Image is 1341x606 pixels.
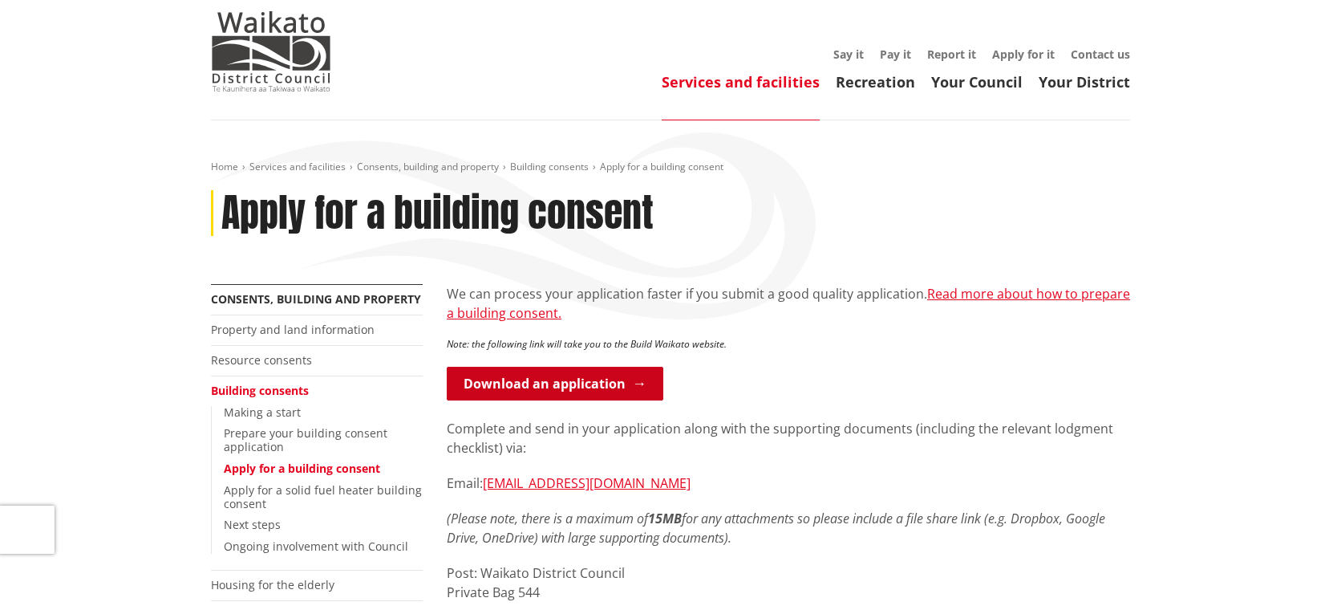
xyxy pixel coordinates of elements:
a: Read more about how to prepare a building consent. [447,285,1130,322]
a: Services and facilities [662,72,820,92]
a: Building consents [510,160,589,173]
a: Housing for the elderly [211,577,334,592]
em: Note: the following link will take you to the Build Waikato website. [447,337,727,351]
em: (Please note, there is a maximum of for any attachments so please include a file share link (e.g.... [447,510,1105,547]
a: Services and facilities [249,160,346,173]
a: Recreation [836,72,915,92]
a: Making a start [224,405,301,420]
a: [EMAIL_ADDRESS][DOMAIN_NAME] [483,474,691,492]
a: Prepare your building consent application [224,425,387,454]
a: Ongoing involvement with Council [224,539,408,554]
a: Report it [927,47,976,62]
a: Property and land information [211,322,375,337]
a: Contact us [1071,47,1130,62]
p: Email: [447,474,1130,493]
span: Apply for a building consent [600,160,723,173]
a: Download an application [447,367,663,401]
a: Resource consents [211,352,312,368]
nav: breadcrumb [211,161,1130,174]
p: Complete and send in your application along with the supporting documents (including the relevant... [447,419,1130,458]
img: Waikato District Council - Te Kaunihera aa Takiwaa o Waikato [211,11,331,92]
p: We can process your application faster if you submit a good quality application. [447,284,1130,323]
a: Consents, building and property [211,291,421,307]
a: Apply for it [992,47,1055,62]
a: Your District [1039,72,1130,92]
h1: Apply for a building consent [221,190,654,237]
strong: 15MB [648,510,682,527]
a: Next steps [224,517,281,532]
a: Pay it [880,47,911,62]
a: Say it [833,47,864,62]
a: Apply for a building consent [224,461,380,476]
iframe: Messenger Launcher [1267,539,1325,596]
a: Your Council [931,72,1023,92]
a: Apply for a solid fuel heater building consent​ [224,482,422,511]
a: Home [211,160,238,173]
a: Building consents [211,383,309,398]
a: Consents, building and property [357,160,499,173]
